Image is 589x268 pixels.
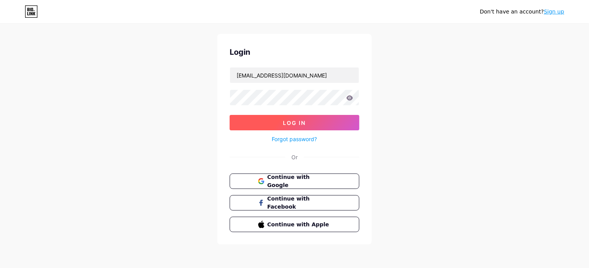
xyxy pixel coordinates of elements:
button: Log In [230,115,359,130]
div: Don't have an account? [480,8,564,16]
span: Continue with Facebook [267,195,331,211]
a: Forgot password? [272,135,317,143]
span: Continue with Google [267,173,331,189]
div: Login [230,46,359,58]
button: Continue with Google [230,174,359,189]
a: Sign up [544,8,564,15]
button: Continue with Apple [230,217,359,232]
span: Continue with Apple [267,221,331,229]
div: Or [291,153,298,161]
button: Continue with Facebook [230,195,359,211]
span: Log In [283,120,306,126]
input: Username [230,67,359,83]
